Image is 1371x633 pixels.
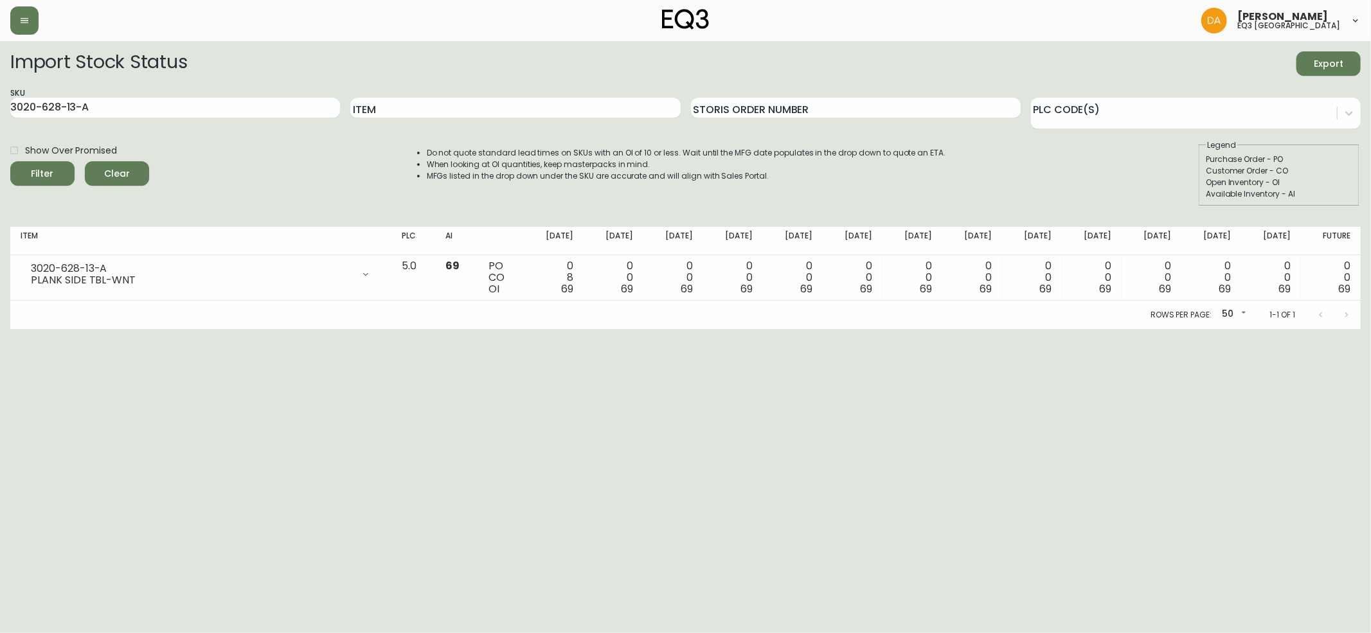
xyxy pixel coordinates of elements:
[427,170,946,182] li: MFGs listed in the drop down under the SKU are accurate and will align with Sales Portal.
[662,9,710,30] img: logo
[953,260,992,295] div: 0 0
[1151,309,1212,321] p: Rows per page:
[445,258,460,273] span: 69
[823,227,883,255] th: [DATE]
[85,161,149,186] button: Clear
[1206,139,1237,151] legend: Legend
[31,263,353,274] div: 3020-628-13-A
[1237,12,1328,22] span: [PERSON_NAME]
[713,260,753,295] div: 0 0
[1307,56,1350,72] span: Export
[391,227,435,255] th: PLC
[435,227,478,255] th: AI
[1311,260,1350,295] div: 0 0
[883,227,942,255] th: [DATE]
[1206,177,1352,188] div: Open Inventory - OI
[488,260,514,295] div: PO CO
[1122,227,1181,255] th: [DATE]
[95,166,139,182] span: Clear
[1012,260,1052,295] div: 0 0
[800,281,812,296] span: 69
[1269,309,1295,321] p: 1-1 of 1
[980,281,992,296] span: 69
[10,161,75,186] button: Filter
[1219,281,1231,296] span: 69
[1039,281,1052,296] span: 69
[10,51,187,76] h2: Import Stock Status
[860,281,872,296] span: 69
[773,260,812,295] div: 0 0
[1206,188,1352,200] div: Available Inventory - AI
[427,147,946,159] li: Do not quote standard lead times on SKUs with an OI of 10 or less. Wait until the MFG date popula...
[584,227,643,255] th: [DATE]
[1099,281,1111,296] span: 69
[1217,304,1249,325] div: 50
[763,227,823,255] th: [DATE]
[1206,154,1352,165] div: Purchase Order - PO
[21,260,381,289] div: 3020-628-13-APLANK SIDE TBL-WNT
[561,281,573,296] span: 69
[1002,227,1062,255] th: [DATE]
[833,260,872,295] div: 0 0
[10,227,391,255] th: Item
[893,260,932,295] div: 0 0
[621,281,633,296] span: 69
[740,281,753,296] span: 69
[427,159,946,170] li: When looking at OI quantities, keep masterpacks in mind.
[1338,281,1350,296] span: 69
[643,227,703,255] th: [DATE]
[534,260,573,295] div: 0 8
[681,281,693,296] span: 69
[1201,8,1227,33] img: dd1a7e8db21a0ac8adbf82b84ca05374
[1301,227,1361,255] th: Future
[31,166,54,182] div: Filter
[488,281,499,296] span: OI
[1159,281,1171,296] span: 69
[1062,227,1122,255] th: [DATE]
[942,227,1002,255] th: [DATE]
[1192,260,1231,295] div: 0 0
[391,255,435,301] td: 5.0
[1296,51,1361,76] button: Export
[703,227,763,255] th: [DATE]
[1251,260,1291,295] div: 0 0
[1181,227,1241,255] th: [DATE]
[1237,22,1340,30] h5: eq3 [GEOGRAPHIC_DATA]
[31,274,353,286] div: PLANK SIDE TBL-WNT
[594,260,633,295] div: 0 0
[1132,260,1171,295] div: 0 0
[524,227,584,255] th: [DATE]
[1241,227,1301,255] th: [DATE]
[654,260,693,295] div: 0 0
[1206,165,1352,177] div: Customer Order - CO
[1072,260,1111,295] div: 0 0
[25,144,117,157] span: Show Over Promised
[920,281,932,296] span: 69
[1278,281,1291,296] span: 69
